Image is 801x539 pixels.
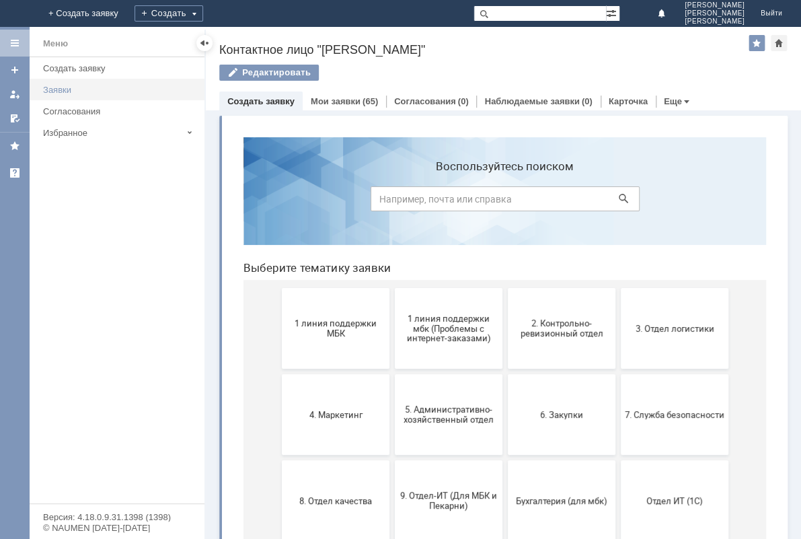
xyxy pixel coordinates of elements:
[4,59,26,81] a: Создать заявку
[53,283,153,293] span: 4. Маркетинг
[609,96,648,106] a: Карточка
[664,96,682,106] a: Еще
[138,60,407,85] input: Например, почта или справка
[43,63,196,73] div: Создать заявку
[388,248,496,328] button: 7. Служба безопасности
[38,58,202,79] a: Создать заявку
[392,455,492,465] span: Франчайзинг
[162,334,270,415] button: 9. Отдел-ИТ (Для МБК и Пекарни)
[162,161,270,242] button: 1 линия поддержки мбк (Проблемы с интернет-заказами)
[685,1,745,9] span: [PERSON_NAME]
[38,101,202,122] a: Согласования
[279,369,379,379] span: Бухгалтерия (для мбк)
[43,513,191,522] div: Версия: 4.18.0.9.31.1398 (1398)
[166,186,266,217] span: 1 линия поддержки мбк (Проблемы с интернет-заказами)
[311,96,360,106] a: Мои заявки
[227,96,295,106] a: Создать заявку
[606,6,619,19] span: Расширенный поиск
[392,283,492,293] span: 7. Служба безопасности
[49,420,157,501] button: Отдел-ИТ (Битрикс24 и CRM)
[582,96,593,106] div: (0)
[279,455,379,465] span: Финансовый отдел
[166,364,266,384] span: 9. Отдел-ИТ (Для МБК и Пекарни)
[685,17,745,26] span: [PERSON_NAME]
[162,248,270,328] button: 5. Административно-хозяйственный отдел
[279,192,379,212] span: 2. Контрольно-ревизионный отдел
[392,369,492,379] span: Отдел ИТ (1С)
[53,369,153,379] span: 8. Отдел качества
[196,35,213,51] div: Скрыть меню
[275,248,383,328] button: 6. Закупки
[4,108,26,129] a: Мои согласования
[771,35,787,51] div: Сделать домашней страницей
[388,334,496,415] button: Отдел ИТ (1С)
[279,283,379,293] span: 6. Закупки
[53,192,153,212] span: 1 линия поддержки МБК
[275,334,383,415] button: Бухгалтерия (для мбк)
[388,420,496,501] button: Франчайзинг
[749,35,765,51] div: Добавить в избранное
[219,43,749,57] div: Контактное лицо "[PERSON_NAME]"
[685,9,745,17] span: [PERSON_NAME]
[43,106,196,116] div: Согласования
[135,5,203,22] div: Создать
[458,96,469,106] div: (0)
[166,455,266,465] span: Отдел-ИТ (Офис)
[162,420,270,501] button: Отдел-ИТ (Офис)
[43,85,196,95] div: Заявки
[49,334,157,415] button: 8. Отдел качества
[275,420,383,501] button: Финансовый отдел
[4,83,26,105] a: Мои заявки
[166,278,266,298] span: 5. Административно-хозяйственный отдел
[275,161,383,242] button: 2. Контрольно-ревизионный отдел
[392,196,492,207] span: 3. Отдел логистики
[49,161,157,242] button: 1 линия поддержки МБК
[43,128,182,138] div: Избранное
[388,161,496,242] button: 3. Отдел логистики
[394,96,456,106] a: Согласования
[11,135,533,148] header: Выберите тематику заявки
[53,450,153,470] span: Отдел-ИТ (Битрикс24 и CRM)
[138,33,407,46] label: Воспользуйтесь поиском
[38,79,202,100] a: Заявки
[49,248,157,328] button: 4. Маркетинг
[363,96,378,106] div: (65)
[43,36,68,52] div: Меню
[4,162,26,184] a: Сервис Деск
[484,96,579,106] a: Наблюдаемые заявки
[43,524,191,532] div: © NAUMEN [DATE]-[DATE]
